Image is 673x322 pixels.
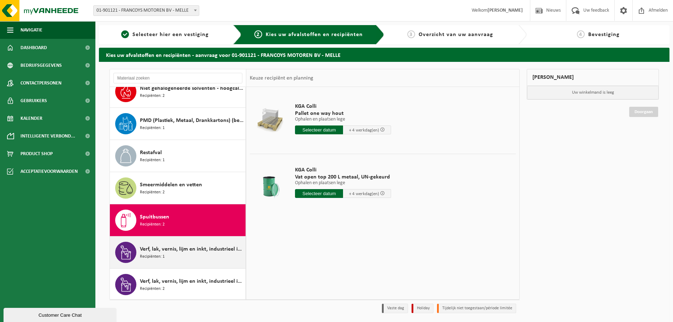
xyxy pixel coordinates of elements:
span: PMD (Plastiek, Metaal, Drankkartons) (bedrijven) [140,116,244,125]
span: 01-901121 - FRANCOYS MOTOREN BV - MELLE [93,5,199,16]
input: Selecteer datum [295,125,343,134]
span: Recipiënten: 2 [140,93,165,99]
span: Pallet one way hout [295,110,391,117]
span: Intelligente verbond... [20,127,75,145]
span: Recipiënten: 2 [140,189,165,196]
p: Ophalen en plaatsen lege [295,181,391,186]
span: Recipiënten: 1 [140,157,165,164]
span: Vat open top 200 L metaal, UN-gekeurd [295,174,391,181]
input: Materiaal zoeken [113,73,242,83]
button: Niet gehalogeneerde solventen - hoogcalorisch in kleinverpakking Recipiënten: 2 [110,76,246,108]
span: 01-901121 - FRANCOYS MOTOREN BV - MELLE [94,6,199,16]
span: KGA Colli [295,103,391,110]
button: Verf, lak, vernis, lijm en inkt, industrieel in 200lt-vat Recipiënten: 1 [110,236,246,269]
span: Verf, lak, vernis, lijm en inkt, industrieel in 200lt-vat [140,245,244,253]
li: Vaste dag [382,304,408,313]
li: Holiday [412,304,433,313]
span: Niet gehalogeneerde solventen - hoogcalorisch in kleinverpakking [140,84,244,93]
span: Acceptatievoorwaarden [20,163,78,180]
span: + 4 werkdag(en) [349,128,379,133]
span: Verf, lak, vernis, lijm en inkt, industrieel in kleinverpakking [140,277,244,286]
iframe: chat widget [4,306,118,322]
span: Dashboard [20,39,47,57]
span: Restafval [140,148,162,157]
span: Selecteer hier een vestiging [132,32,209,37]
div: [PERSON_NAME] [527,69,659,86]
span: Spuitbussen [140,213,169,221]
button: Verf, lak, vernis, lijm en inkt, industrieel in kleinverpakking Recipiënten: 2 [110,269,246,300]
span: 1 [121,30,129,38]
a: Doorgaan [629,107,658,117]
strong: [PERSON_NAME] [488,8,523,13]
li: Tijdelijk niet toegestaan/période limitée [437,304,516,313]
div: Keuze recipiënt en planning [246,69,317,87]
span: + 4 werkdag(en) [349,192,379,196]
span: Contactpersonen [20,74,61,92]
h2: Kies uw afvalstoffen en recipiënten - aanvraag voor 01-901121 - FRANCOYS MOTOREN BV - MELLE [99,48,669,62]
span: Kalender [20,110,42,127]
button: Smeermiddelen en vetten Recipiënten: 2 [110,172,246,204]
button: PMD (Plastiek, Metaal, Drankkartons) (bedrijven) Recipiënten: 1 [110,108,246,140]
span: Bedrijfsgegevens [20,57,62,74]
span: Recipiënten: 1 [140,253,165,260]
span: 3 [407,30,415,38]
span: Smeermiddelen en vetten [140,181,202,189]
p: Ophalen en plaatsen lege [295,117,391,122]
span: 2 [254,30,262,38]
button: Spuitbussen Recipiënten: 2 [110,204,246,236]
p: Uw winkelmand is leeg [527,86,659,99]
span: 4 [577,30,585,38]
a: 1Selecteer hier een vestiging [102,30,228,39]
span: Gebruikers [20,92,47,110]
span: Navigatie [20,21,42,39]
span: Bevestiging [588,32,620,37]
span: Recipiënten: 2 [140,286,165,292]
button: Restafval Recipiënten: 1 [110,140,246,172]
span: Kies uw afvalstoffen en recipiënten [266,32,363,37]
span: Overzicht van uw aanvraag [419,32,493,37]
input: Selecteer datum [295,189,343,198]
span: Recipiënten: 1 [140,125,165,131]
span: Product Shop [20,145,53,163]
span: KGA Colli [295,166,391,174]
span: Recipiënten: 2 [140,221,165,228]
